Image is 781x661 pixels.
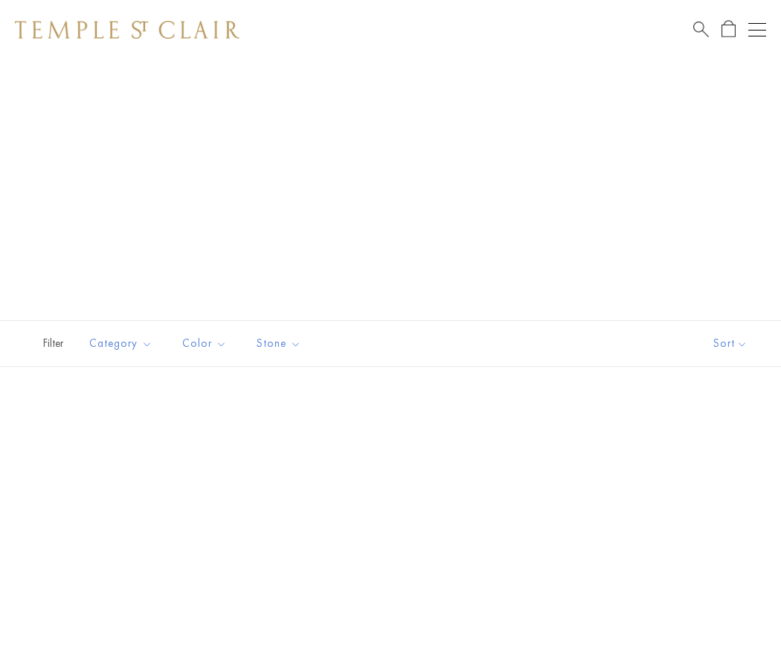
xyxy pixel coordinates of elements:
[249,334,312,353] span: Stone
[171,327,238,360] button: Color
[78,327,164,360] button: Category
[175,334,238,353] span: Color
[15,21,240,39] img: Temple St. Clair
[82,334,164,353] span: Category
[748,21,766,39] button: Open navigation
[693,20,709,39] a: Search
[680,321,781,366] button: Show sort by
[721,20,736,39] a: Open Shopping Bag
[245,327,312,360] button: Stone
